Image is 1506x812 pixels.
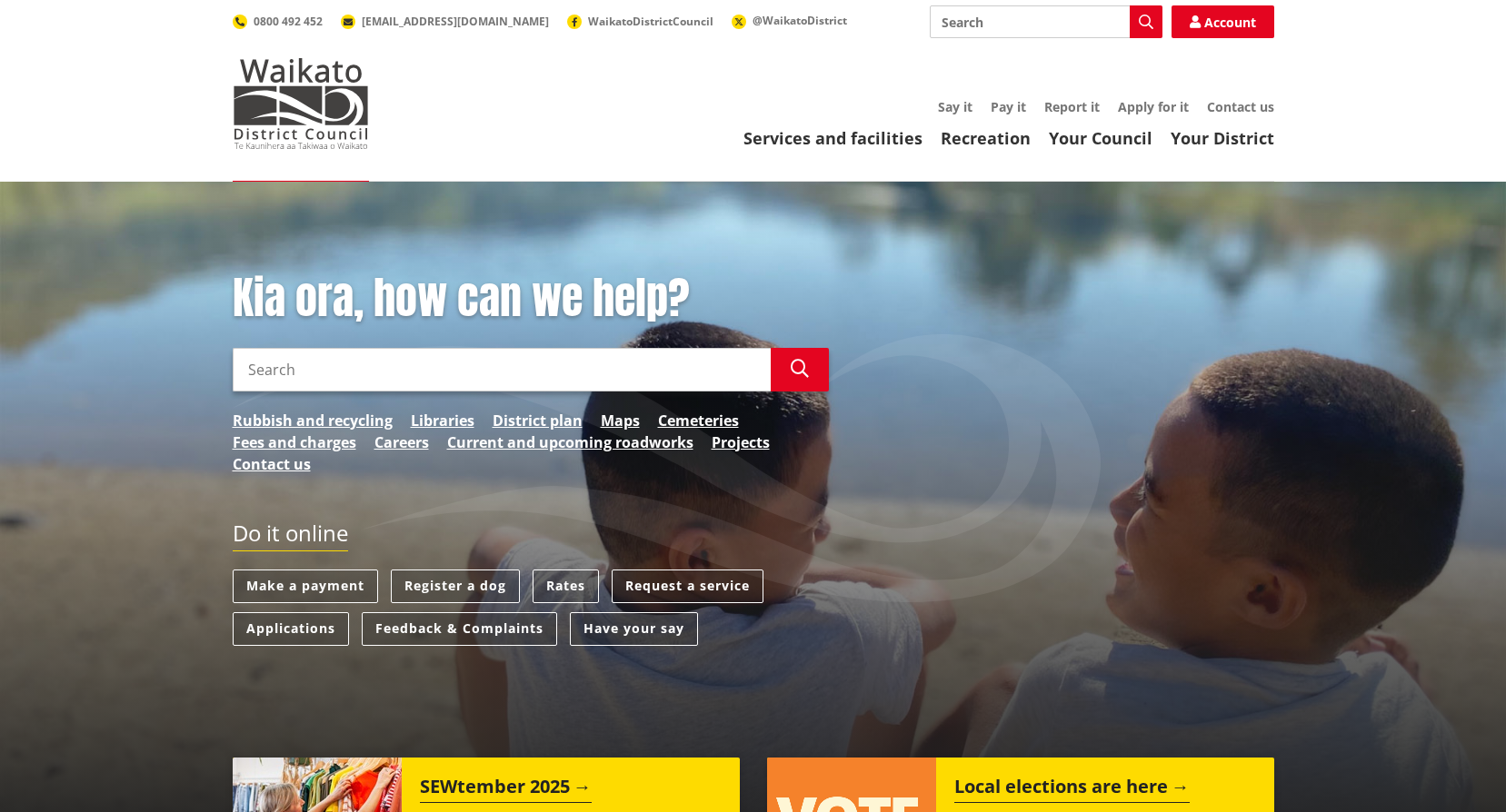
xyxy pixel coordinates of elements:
[341,14,549,29] a: [EMAIL_ADDRESS][DOMAIN_NAME]
[1118,98,1189,115] a: Apply for it
[233,14,323,29] a: 0800 492 452
[533,569,599,603] a: Rates
[938,98,972,115] a: Say it
[1171,127,1274,149] a: Your District
[570,612,698,646] a: Have your say
[233,520,348,552] h2: Do it online
[712,431,770,453] a: Projects
[601,410,640,431] a: Maps
[930,5,1162,38] input: Search input
[1049,127,1152,149] a: Your Council
[1207,98,1274,115] a: Contact us
[362,14,549,29] span: [EMAIL_ADDRESS][DOMAIN_NAME]
[743,127,923,149] a: Services and facilities
[991,98,1026,115] a: Pay it
[254,14,323,29] span: 0800 492 452
[732,13,847,28] a: @WaikatoDistrict
[233,569,378,603] a: Make a payment
[420,776,592,803] h2: SEWtember 2025
[233,348,771,391] input: Search input
[233,272,829,325] h1: Kia ora, how can we help?
[233,431,356,453] a: Fees and charges
[233,58,369,149] img: Waikato District Council - Te Kaunihera aa Takiwaa o Waikato
[941,127,1031,149] a: Recreation
[391,569,520,603] a: Register a dog
[233,453,311,475] a: Contact us
[411,410,474,431] a: Libraries
[447,431,693,453] a: Current and upcoming roadworks
[1172,5,1274,38] a: Account
[374,431,429,453] a: Careers
[954,776,1190,803] h2: Local elections are here
[612,569,763,603] a: Request a service
[493,410,583,431] a: District plan
[362,612,557,646] a: Feedback & Complaints
[233,612,349,646] a: Applications
[658,410,739,431] a: Cemeteries
[588,14,713,29] span: WaikatoDistrictCouncil
[753,13,847,28] span: @WaikatoDistrict
[233,410,393,431] a: Rubbish and recycling
[1044,98,1100,115] a: Report it
[1422,736,1488,801] iframe: Messenger Launcher
[567,14,713,29] a: WaikatoDistrictCouncil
